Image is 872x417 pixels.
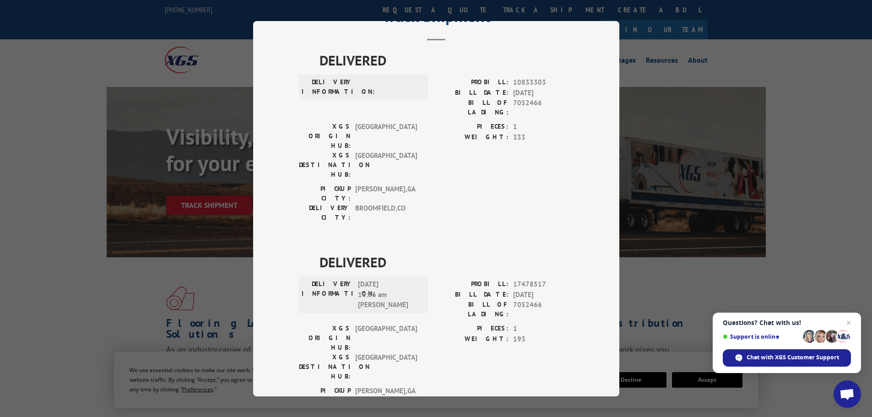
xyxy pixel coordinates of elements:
[513,77,574,88] span: 10833303
[320,50,574,70] span: DELIVERED
[436,300,509,319] label: BILL OF LADING:
[436,132,509,142] label: WEIGHT:
[436,122,509,132] label: PIECES:
[299,184,351,203] label: PICKUP CITY:
[358,279,420,310] span: [DATE] 10:56 am [PERSON_NAME]
[299,151,351,179] label: XGS DESTINATION HUB:
[513,300,574,319] span: 7052466
[513,324,574,334] span: 1
[513,132,574,142] span: 333
[436,98,509,117] label: BILL OF LADING:
[299,386,351,405] label: PICKUP CITY:
[355,184,417,203] span: [PERSON_NAME] , GA
[747,353,839,362] span: Chat with XGS Customer Support
[834,380,861,408] div: Open chat
[513,98,574,117] span: 7052466
[320,252,574,272] span: DELIVERED
[299,324,351,352] label: XGS ORIGIN HUB:
[513,87,574,98] span: [DATE]
[436,87,509,98] label: BILL DATE:
[355,352,417,381] span: [GEOGRAPHIC_DATA]
[299,10,574,27] h2: Track Shipment
[355,203,417,222] span: BROOMFIELD , CO
[436,77,509,88] label: PROBILL:
[302,279,353,310] label: DELIVERY INFORMATION:
[299,122,351,151] label: XGS ORIGIN HUB:
[355,324,417,352] span: [GEOGRAPHIC_DATA]
[513,279,574,290] span: 17478517
[513,122,574,132] span: 1
[436,289,509,300] label: BILL DATE:
[355,151,417,179] span: [GEOGRAPHIC_DATA]
[302,77,353,97] label: DELIVERY INFORMATION:
[723,333,800,340] span: Support is online
[299,352,351,381] label: XGS DESTINATION HUB:
[513,289,574,300] span: [DATE]
[436,279,509,290] label: PROBILL:
[436,324,509,334] label: PIECES:
[355,386,417,405] span: [PERSON_NAME] , GA
[299,203,351,222] label: DELIVERY CITY:
[723,319,851,326] span: Questions? Chat with us!
[513,334,574,344] span: 193
[436,334,509,344] label: WEIGHT:
[723,349,851,367] div: Chat with XGS Customer Support
[843,317,854,328] span: Close chat
[355,122,417,151] span: [GEOGRAPHIC_DATA]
